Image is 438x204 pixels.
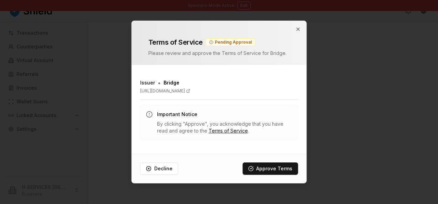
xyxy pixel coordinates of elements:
a: Terms of Service [209,128,248,134]
div: Pending Approval [206,38,255,46]
button: Approve Terms [242,162,298,175]
span: Bridge [164,79,179,86]
h3: Important Notice [157,111,292,118]
p: By clicking "Approve", you acknowledge that you have read and agree to the . [157,121,292,134]
span: • [158,79,161,87]
button: Decline [140,162,178,175]
h2: Terms of Service [148,37,203,47]
a: [URL][DOMAIN_NAME] [140,88,298,94]
p: Please review and approve the Terms of Service for Bridge . [148,50,290,57]
h3: Issuer [140,79,155,86]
